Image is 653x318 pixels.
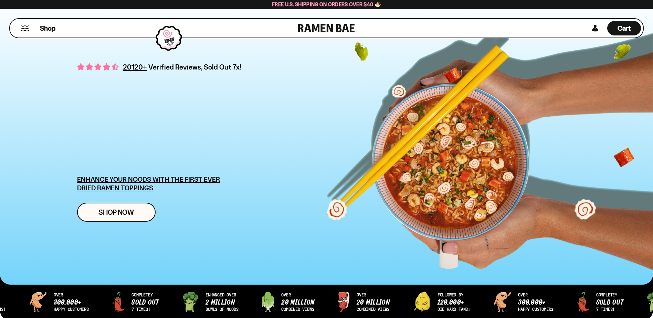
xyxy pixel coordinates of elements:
[40,21,55,35] a: Shop
[148,63,242,71] span: Verified Reviews, Sold Out 7x!
[607,19,641,38] div: Cart
[77,203,156,222] a: Shop Now
[98,209,134,216] span: Shop Now
[272,1,381,8] span: Free U.S. Shipping on Orders over $40 🍜
[123,62,147,72] span: 20120+
[618,24,631,32] span: Cart
[20,25,30,31] button: Mobile Menu Trigger
[40,24,55,33] span: Shop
